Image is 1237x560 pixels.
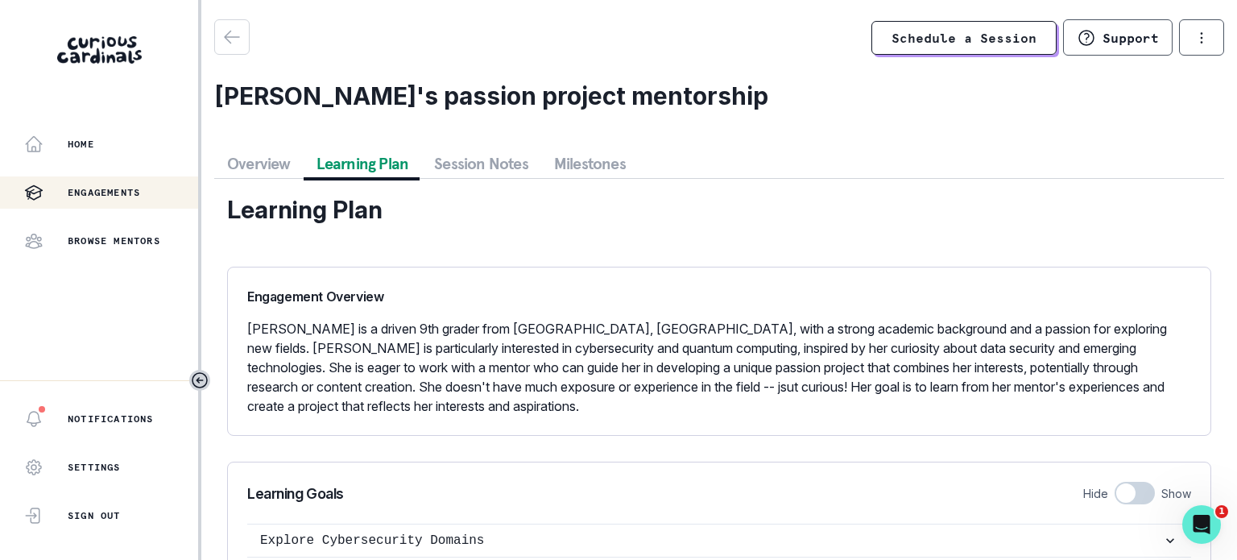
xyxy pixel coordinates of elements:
p: Explore Cybersecurity Domains [260,531,1162,550]
button: options [1179,19,1224,56]
span: 1 [1215,505,1228,518]
p: [PERSON_NAME] is a driven 9th grader from [GEOGRAPHIC_DATA], [GEOGRAPHIC_DATA], with a strong aca... [247,319,1191,416]
button: Overview [214,149,304,178]
p: Browse Mentors [68,234,160,247]
p: Support [1103,30,1159,46]
p: Home [68,138,94,151]
p: Show [1161,485,1191,502]
div: Learning Plan [227,192,1211,228]
button: Support [1063,19,1173,56]
p: Engagements [68,186,140,199]
button: Explore Cybersecurity Domains [247,525,1191,557]
p: Notifications [68,413,154,425]
p: Hide [1083,485,1108,502]
button: Session Notes [421,149,541,178]
img: Curious Cardinals Logo [57,36,142,64]
p: Sign Out [68,509,121,522]
button: Milestones [541,149,639,178]
p: Learning Goals [247,483,344,504]
iframe: Intercom live chat [1182,505,1221,544]
button: Learning Plan [304,149,422,178]
button: Toggle sidebar [189,370,210,391]
p: Engagement Overview [247,287,1191,306]
a: Schedule a Session [871,21,1057,55]
p: Settings [68,461,121,474]
h2: [PERSON_NAME]'s passion project mentorship [214,81,1224,110]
